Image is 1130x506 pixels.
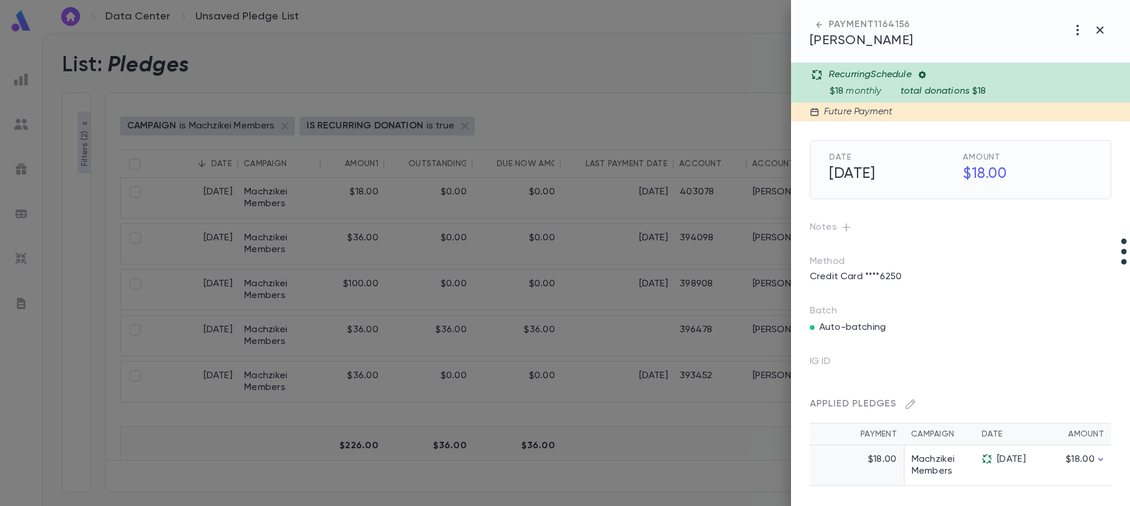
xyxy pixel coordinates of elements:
[810,305,1111,317] p: Batch
[1033,445,1111,486] td: $18.00
[972,85,986,97] p: $18
[1033,424,1111,445] th: Amount
[819,322,886,333] p: Auto-batching
[810,352,849,376] p: IG ID
[982,454,1026,465] div: [DATE]
[810,218,1111,237] p: Notes
[810,424,904,445] th: Payment
[830,81,1123,97] div: monthly
[829,69,912,81] p: Recurring Schedule
[829,153,958,162] span: Date
[803,267,909,286] p: Credit Card ****6250
[975,424,1033,445] th: Date
[900,85,970,97] p: total donations
[810,399,896,409] span: Applied Pledges
[810,256,869,267] p: Method
[830,85,843,97] p: $18
[963,153,1092,162] span: Amount
[822,162,958,187] h5: [DATE]
[956,162,1092,187] h5: $18.00
[819,106,892,118] div: Future Payment
[904,424,975,445] th: Campaign
[810,34,913,47] span: [PERSON_NAME]
[810,19,913,31] div: PAYMENT 1164156
[810,445,904,486] td: $18.00
[904,445,975,486] td: Machzikei Members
